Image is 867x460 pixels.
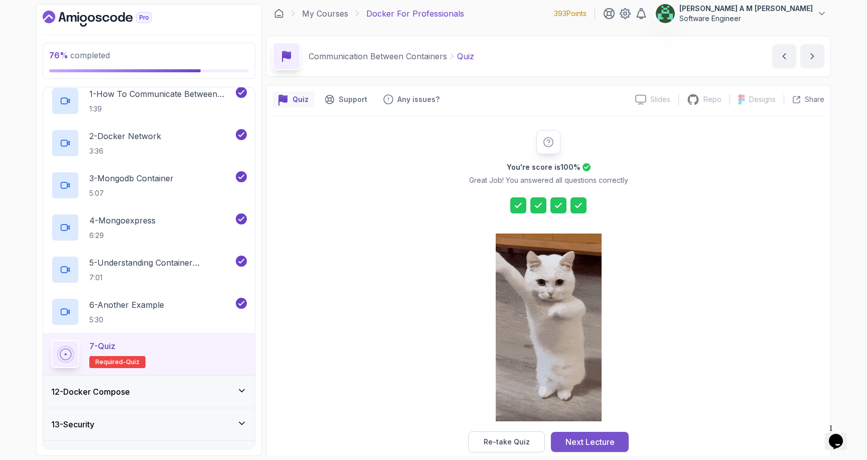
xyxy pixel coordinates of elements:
button: 2-Docker Network3:36 [51,129,247,157]
span: Required- [95,358,126,366]
button: Feedback button [377,91,446,107]
p: [PERSON_NAME] A M [PERSON_NAME] [679,4,813,14]
p: Share [805,94,824,104]
button: user profile image[PERSON_NAME] A M [PERSON_NAME]Software Engineer [655,4,827,24]
p: Designs [749,94,776,104]
span: 76 % [49,50,68,60]
button: 12-Docker Compose [43,376,255,408]
span: completed [49,50,110,60]
p: 5:30 [89,315,164,325]
p: Quiz [457,50,474,62]
p: Any issues? [397,94,440,104]
p: 3:36 [89,146,161,156]
iframe: chat widget [825,420,857,450]
p: 6 - Another Example [89,299,164,311]
button: Share [784,94,824,104]
p: 3 - Mongodb Container [89,172,174,184]
p: 5:07 [89,188,174,198]
img: user profile image [656,4,675,23]
p: 5 - Understanding Container Communication [89,257,234,269]
button: 7-QuizRequired-quiz [51,340,247,368]
p: 6:29 [89,231,156,241]
p: 4 - Mongoexpress [89,214,156,226]
button: 6-Another Example5:30 [51,298,247,326]
button: 4-Mongoexpress6:29 [51,213,247,242]
p: 7 - Quiz [89,340,115,352]
button: Re-take Quiz [468,431,545,452]
h2: You're score is 100 % [507,162,581,172]
p: Quiz [293,94,309,104]
button: Support button [319,91,373,107]
p: Communication Between Containers [309,50,447,62]
p: Software Engineer [679,14,813,24]
div: Re-take Quiz [484,437,530,447]
h3: 12 - Docker Compose [51,386,130,398]
button: 5-Understanding Container Communication7:01 [51,256,247,284]
p: Slides [650,94,670,104]
p: 1:39 [89,104,234,114]
button: quiz button [272,91,315,107]
p: 7:01 [89,273,234,283]
a: My Courses [302,8,348,20]
p: 1 - How To Communicate Between Containers [89,88,234,100]
button: Next Lecture [551,432,629,452]
button: 3-Mongodb Container5:07 [51,171,247,199]
p: Repo [703,94,721,104]
p: 2 - Docker Network [89,130,161,142]
span: quiz [126,358,139,366]
button: next content [800,44,824,68]
button: 13-Security [43,408,255,440]
img: cool-cat [496,234,602,421]
button: 1-How To Communicate Between Containers1:39 [51,87,247,115]
p: Support [339,94,367,104]
p: Docker For Professionals [366,8,464,20]
button: previous content [772,44,796,68]
p: 393 Points [554,9,587,19]
p: Great Job! You answered all questions correctly [469,175,628,185]
a: Dashboard [43,11,175,27]
h3: 13 - Security [51,418,94,430]
a: Dashboard [274,9,284,19]
div: Next Lecture [565,436,615,448]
